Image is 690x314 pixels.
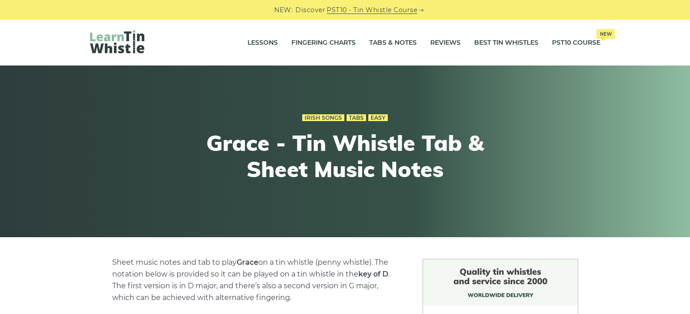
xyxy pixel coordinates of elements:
[247,32,278,54] a: Lessons
[430,32,461,54] a: Reviews
[302,114,344,122] a: Irish Songs
[237,258,258,267] strong: Grace
[596,29,615,39] span: New
[179,130,512,182] h1: Grace - Tin Whistle Tab & Sheet Music Notes
[474,32,538,54] a: Best Tin Whistles
[369,32,417,54] a: Tabs & Notes
[347,114,366,122] a: Tabs
[90,30,144,53] img: LearnTinWhistle.com
[552,32,600,54] a: PST10 CourseNew
[358,270,388,278] strong: key of D
[112,257,401,304] p: Sheet music notes and tab to play on a tin whistle (penny whistle). The notation below is provide...
[291,32,356,54] a: Fingering Charts
[368,114,388,122] a: Easy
